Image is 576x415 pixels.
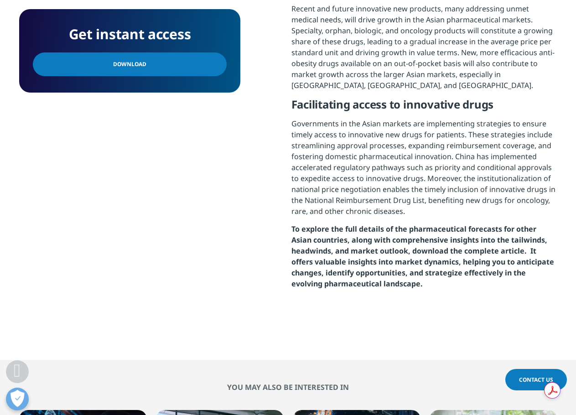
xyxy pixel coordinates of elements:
[291,3,557,98] p: Recent and future innovative new products, many addressing unmet medical needs, will drive growth...
[505,369,567,390] a: Contact Us
[19,383,557,392] h2: You may also be interested in
[113,59,146,69] span: Download
[33,23,227,46] h4: Get instant access
[6,388,29,410] button: Open Preferences
[291,98,557,118] h5: Facilitating access to innovative drugs
[33,52,227,76] a: Download
[519,376,553,384] span: Contact Us
[291,118,557,223] p: Governments in the Asian markets are implementing strategies to ensure timely access to innovativ...
[291,224,554,289] strong: To explore the full details of the pharmaceutical forecasts for other Asian countries, along with...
